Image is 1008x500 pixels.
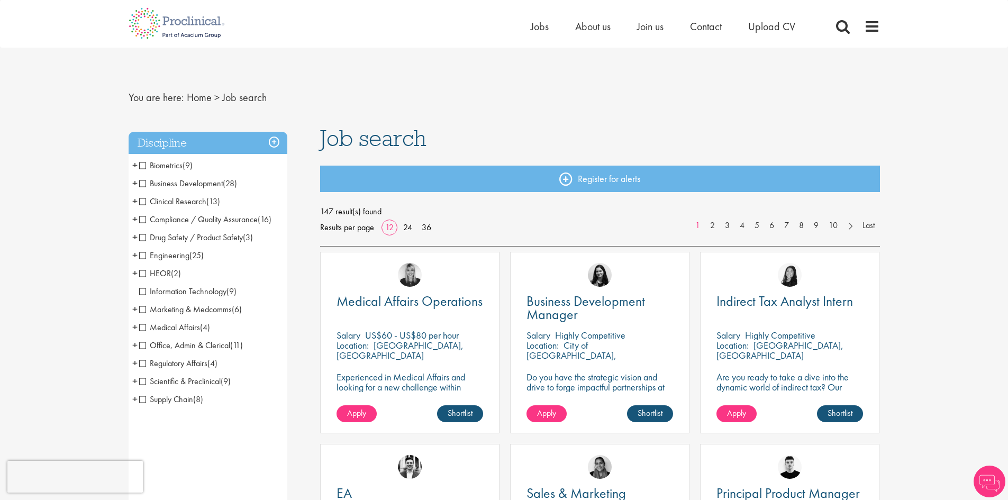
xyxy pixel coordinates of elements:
[537,407,556,419] span: Apply
[337,295,483,308] a: Medical Affairs Operations
[337,292,483,310] span: Medical Affairs Operations
[778,455,802,479] img: Patrick Melody
[749,220,765,232] a: 5
[206,196,220,207] span: (13)
[132,175,138,191] span: +
[337,372,483,422] p: Experienced in Medical Affairs and looking for a new challenge within operations? Proclinical is ...
[132,373,138,389] span: +
[627,405,673,422] a: Shortlist
[716,339,843,361] p: [GEOGRAPHIC_DATA], [GEOGRAPHIC_DATA]
[132,391,138,407] span: +
[823,220,843,232] a: 10
[437,405,483,422] a: Shortlist
[779,220,794,232] a: 7
[139,178,237,189] span: Business Development
[223,178,237,189] span: (28)
[139,250,204,261] span: Engineering
[337,405,377,422] a: Apply
[129,132,287,154] h3: Discipline
[171,268,181,279] span: (2)
[418,222,435,233] a: 36
[337,329,360,341] span: Salary
[531,20,549,33] a: Jobs
[132,247,138,263] span: +
[139,196,220,207] span: Clinical Research
[716,405,757,422] a: Apply
[320,204,880,220] span: 147 result(s) found
[222,90,267,104] span: Job search
[398,263,422,287] img: Janelle Jones
[727,407,746,419] span: Apply
[139,304,232,315] span: Marketing & Medcomms
[221,376,231,387] span: (9)
[320,124,426,152] span: Job search
[139,160,183,171] span: Biometrics
[207,358,217,369] span: (4)
[139,160,193,171] span: Biometrics
[637,20,664,33] span: Join us
[226,286,237,297] span: (9)
[139,376,221,387] span: Scientific & Preclinical
[857,220,880,232] a: Last
[139,340,243,351] span: Office, Admin & Clerical
[337,339,369,351] span: Location:
[139,214,258,225] span: Compliance / Quality Assurance
[734,220,750,232] a: 4
[193,394,203,405] span: (8)
[716,339,749,351] span: Location:
[575,20,611,33] a: About us
[716,372,863,422] p: Are you ready to take a dive into the dynamic world of indirect tax? Our client is recruiting for...
[139,322,210,333] span: Medical Affairs
[526,292,645,323] span: Business Development Manager
[716,295,863,308] a: Indirect Tax Analyst Intern
[139,178,223,189] span: Business Development
[794,220,809,232] a: 8
[132,265,138,281] span: +
[132,211,138,227] span: +
[183,160,193,171] span: (9)
[214,90,220,104] span: >
[716,329,740,341] span: Salary
[320,220,374,235] span: Results per page
[588,263,612,287] a: Indre Stankeviciute
[526,339,559,351] span: Location:
[139,394,203,405] span: Supply Chain
[243,232,253,243] span: (3)
[139,358,217,369] span: Regulatory Affairs
[588,455,612,479] img: Anjali Parbhu
[132,319,138,335] span: +
[809,220,824,232] a: 9
[232,304,242,315] span: (6)
[139,268,181,279] span: HEOR
[129,90,184,104] span: You are here:
[745,329,815,341] p: Highly Competitive
[320,166,880,192] a: Register for alerts
[139,376,231,387] span: Scientific & Preclinical
[132,355,138,371] span: +
[817,405,863,422] a: Shortlist
[526,339,616,371] p: City of [GEOGRAPHIC_DATA], [GEOGRAPHIC_DATA]
[139,232,243,243] span: Drug Safety / Product Safety
[132,229,138,245] span: +
[139,196,206,207] span: Clinical Research
[398,455,422,479] img: Edward Little
[399,222,416,233] a: 24
[337,339,464,361] p: [GEOGRAPHIC_DATA], [GEOGRAPHIC_DATA]
[139,286,226,297] span: Information Technology
[187,90,212,104] a: breadcrumb link
[200,322,210,333] span: (4)
[778,263,802,287] a: Numhom Sudsok
[526,295,673,321] a: Business Development Manager
[139,394,193,405] span: Supply Chain
[690,20,722,33] a: Contact
[382,222,397,233] a: 12
[139,250,189,261] span: Engineering
[139,214,271,225] span: Compliance / Quality Assurance
[139,322,200,333] span: Medical Affairs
